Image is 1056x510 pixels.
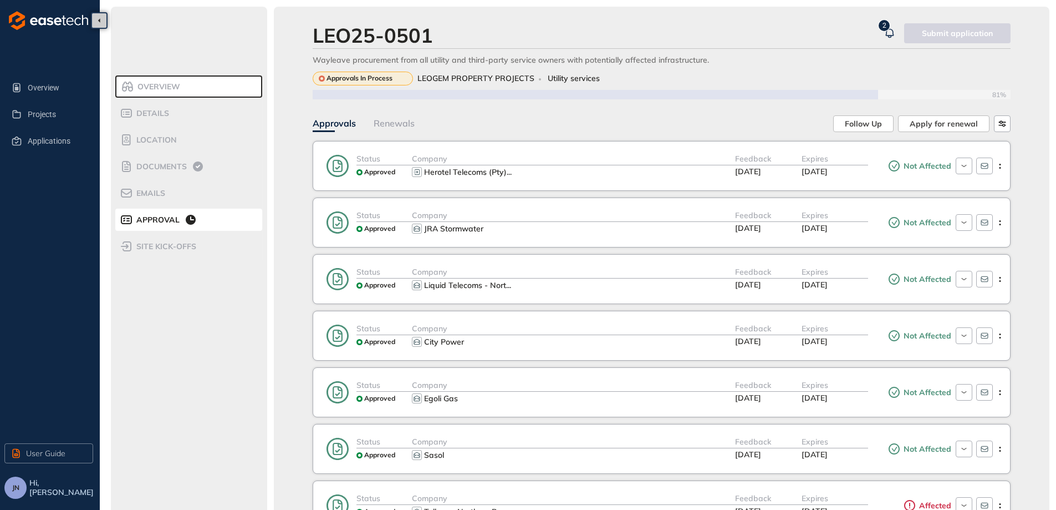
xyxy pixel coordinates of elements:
[364,338,395,346] span: Approved
[910,118,978,130] span: Apply for renewal
[412,267,447,277] span: Company
[423,279,514,292] button: Liquid Telecoms - Northern Region
[313,55,1011,65] div: Wayleave procurement from all utility and third-party service owners with potentially affected in...
[506,280,511,290] span: ...
[424,451,444,460] div: Sasol
[423,335,514,349] button: City Power
[424,224,483,234] div: JRA Stormwater
[802,166,828,176] span: [DATE]
[133,215,180,225] span: Approval
[735,393,761,403] span: [DATE]
[364,451,395,459] span: Approved
[507,167,512,177] span: ...
[735,154,771,164] span: Feedback
[133,242,196,251] span: site kick-offs
[133,189,165,198] span: Emails
[802,336,828,346] span: [DATE]
[364,225,395,233] span: Approved
[423,222,514,235] button: JRA Stormwater
[424,280,506,290] span: Liquid Telecoms - Nort
[833,115,894,132] button: Follow Up
[356,267,380,277] span: Status
[412,437,447,447] span: Company
[901,275,951,284] span: Not Affected
[735,380,771,390] span: Feedback
[735,324,771,334] span: Feedback
[901,445,951,454] span: Not Affected
[133,162,187,171] span: Documents
[364,395,395,402] span: Approved
[802,437,828,447] span: Expires
[802,210,828,220] span: Expires
[548,74,600,83] span: Utility services
[901,388,951,397] span: Not Affected
[12,484,19,492] span: JN
[424,337,464,347] div: City Power
[802,267,828,277] span: Expires
[4,443,93,463] button: User Guide
[802,280,828,290] span: [DATE]
[735,223,761,233] span: [DATE]
[898,115,989,132] button: Apply for renewal
[133,135,177,145] span: Location
[374,117,415,130] div: Renewals
[313,117,356,130] div: Approvals
[134,82,180,92] span: Overview
[356,380,380,390] span: Status
[423,392,514,405] button: Egoli Gas
[423,165,514,179] button: Herotel Telecoms (Pty) Ltd
[901,161,951,171] span: Not Affected
[327,74,392,82] span: Approvals In Process
[26,447,65,459] span: User Guide
[364,168,395,176] span: Approved
[802,493,828,503] span: Expires
[412,210,447,220] span: Company
[424,394,458,403] div: Egoli Gas
[802,154,828,164] span: Expires
[423,448,514,462] button: Sasol
[879,20,890,31] sup: 2
[882,22,886,29] span: 2
[735,336,761,346] span: [DATE]
[735,267,771,277] span: Feedback
[992,91,1011,99] span: 81%
[28,103,84,125] span: Projects
[133,109,169,118] span: Details
[28,130,84,152] span: Applications
[424,168,512,177] div: Herotel Telecoms (Pty) Ltd
[356,493,380,503] span: Status
[735,450,761,459] span: [DATE]
[802,393,828,403] span: [DATE]
[735,280,761,290] span: [DATE]
[735,166,761,176] span: [DATE]
[735,210,771,220] span: Feedback
[412,324,447,334] span: Company
[417,74,534,83] span: LEOGEM PROPERTY PROJECTS
[802,324,828,334] span: Expires
[412,493,447,503] span: Company
[29,478,95,497] span: Hi, [PERSON_NAME]
[802,380,828,390] span: Expires
[313,23,433,47] div: LEO25-0501
[901,331,951,341] span: Not Affected
[424,281,511,290] div: Liquid Telecoms - Northern Region
[4,477,27,499] button: JN
[412,154,447,164] span: Company
[9,11,88,30] img: logo
[802,223,828,233] span: [DATE]
[364,281,395,289] span: Approved
[735,437,771,447] span: Feedback
[424,167,507,177] span: Herotel Telecoms (Pty)
[28,77,84,99] span: Overview
[735,493,771,503] span: Feedback
[901,218,951,228] span: Not Affected
[845,118,882,130] span: Follow Up
[412,380,447,390] span: Company
[802,450,828,459] span: [DATE]
[356,210,380,220] span: Status
[356,437,380,447] span: Status
[356,154,380,164] span: Status
[356,324,380,334] span: Status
